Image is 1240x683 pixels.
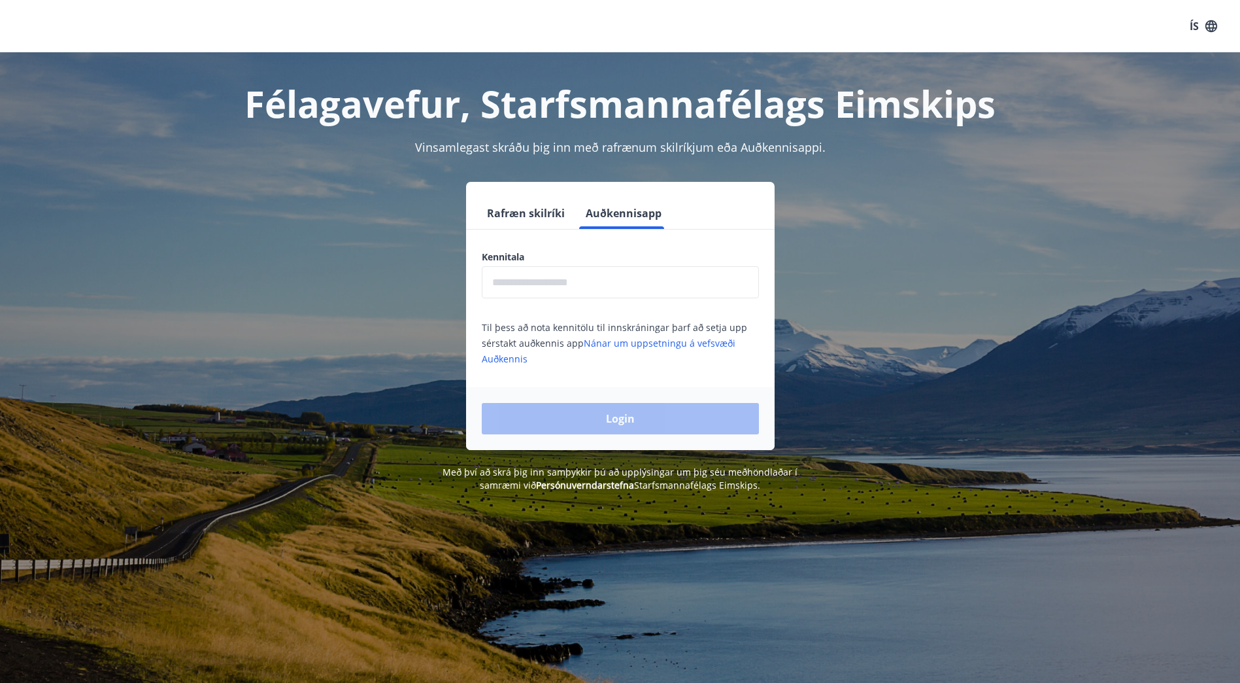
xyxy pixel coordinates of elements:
[536,479,634,491] a: Persónuverndarstefna
[1182,14,1224,38] button: ÍS
[482,321,747,365] span: Til þess að nota kennitölu til innskráningar þarf að setja upp sérstakt auðkennis app
[415,139,826,155] span: Vinsamlegast skráðu þig inn með rafrænum skilríkjum eða Auðkennisappi.
[482,251,759,264] label: Kennitala
[580,198,667,229] button: Auðkennisapp
[443,466,797,491] span: Með því að skrá þig inn samþykkir þú að upplýsingar um þig séu meðhöndlaðar í samræmi við Starfsm...
[482,337,735,365] a: Nánar um uppsetningu á vefsvæði Auðkennis
[165,79,1075,128] h1: Félagavefur, Starfsmannafélags Eimskips
[482,198,570,229] button: Rafræn skilríki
